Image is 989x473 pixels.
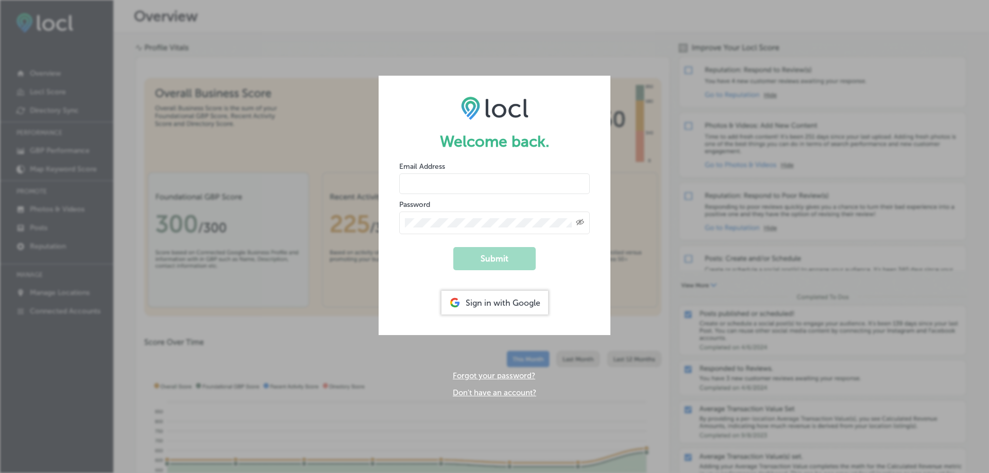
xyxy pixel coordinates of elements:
label: Email Address [399,162,445,171]
a: Forgot your password? [453,371,535,380]
img: LOCL logo [461,96,528,120]
label: Password [399,200,430,209]
span: Toggle password visibility [576,218,584,227]
a: Don't have an account? [453,388,536,397]
div: Sign in with Google [441,291,548,314]
button: Submit [453,247,536,270]
h1: Welcome back. [399,132,590,151]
